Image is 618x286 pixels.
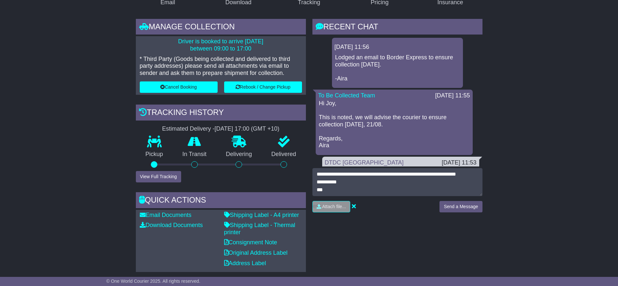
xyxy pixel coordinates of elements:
[318,92,375,99] a: To Be Collected Team
[140,222,203,228] a: Download Documents
[136,19,306,36] div: Manage collection
[136,192,306,210] div: Quick Actions
[140,56,302,77] p: * Third Party (Goods being collected and delivered to third party addresses) please send all atta...
[224,81,302,93] button: Rebook / Change Pickup
[140,38,302,52] p: Driver is booked to arrive [DATE] between 09:00 to 17:00
[325,159,404,166] a: DTDC [GEOGRAPHIC_DATA]
[224,222,295,236] a: Shipping Label - Thermal printer
[106,279,200,284] span: © One World Courier 2025. All rights reserved.
[136,105,306,122] div: Tracking history
[140,81,218,93] button: Cancel Booking
[442,159,477,166] div: [DATE] 11:53
[312,19,482,36] div: RECENT CHAT
[216,151,262,158] p: Delivering
[224,260,266,266] a: Address Label
[173,151,216,158] p: In Transit
[262,151,306,158] p: Delivered
[224,239,277,246] a: Consignment Note
[215,125,280,133] div: [DATE] 17:00 (GMT +10)
[136,171,181,182] button: View Full Tracking
[136,125,306,133] div: Estimated Delivery -
[335,54,460,82] p: Lodged an email to Border Express to ensure collection [DATE]. -Aira
[319,100,469,149] p: Hi Joy, This is noted, we will advise the courier to ensure collection [DATE], 21/08. Regards, Aira
[435,92,470,99] div: [DATE] 11:55
[224,212,299,218] a: Shipping Label - A4 printer
[136,151,173,158] p: Pickup
[325,166,477,188] div: Hi Team, Shipment is ready for the collection, please make sure to have it pick up [DATE]. Thank ...
[335,44,460,51] div: [DATE] 11:56
[140,212,192,218] a: Email Documents
[439,201,482,212] button: Send a Message
[224,250,288,256] a: Original Address Label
